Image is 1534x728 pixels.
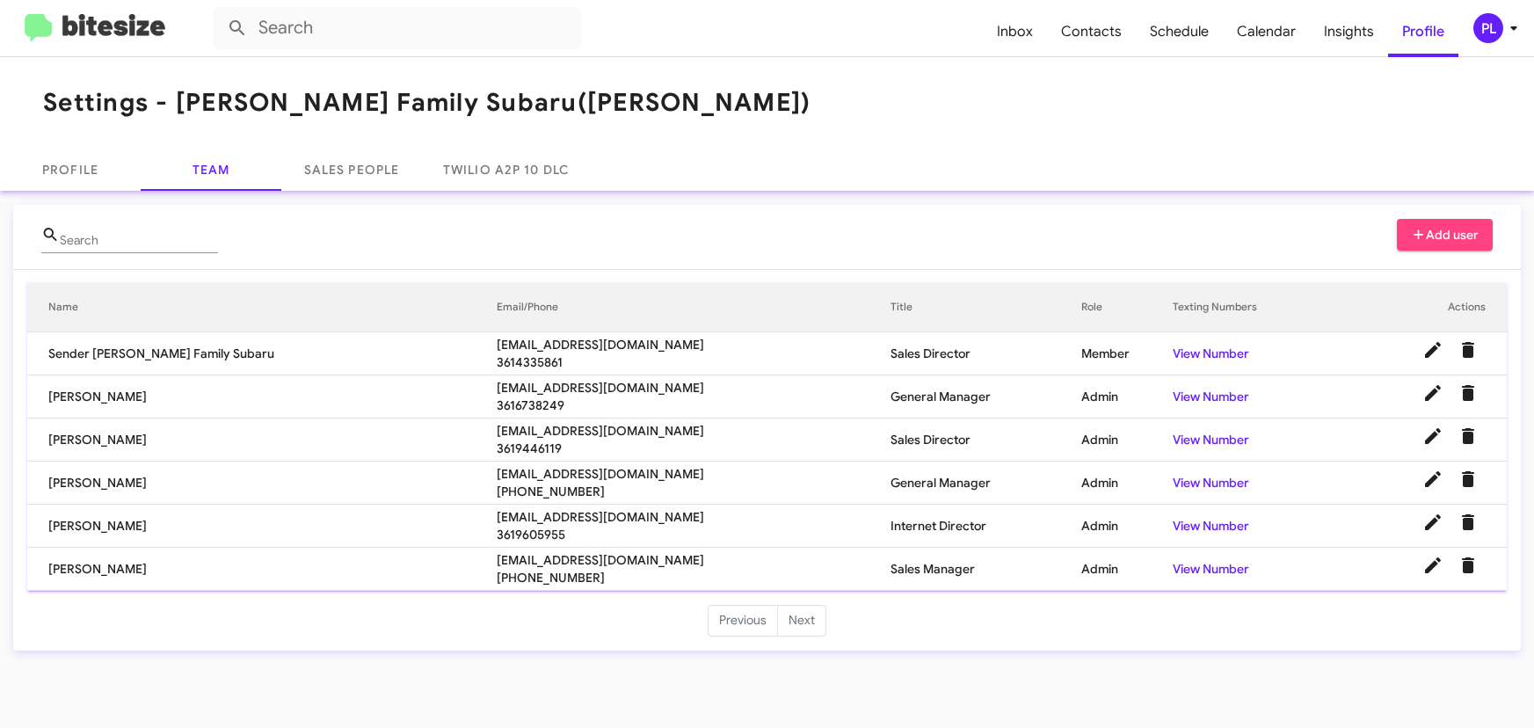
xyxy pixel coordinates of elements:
td: [PERSON_NAME] [27,505,497,548]
span: [EMAIL_ADDRESS][DOMAIN_NAME] [497,465,891,483]
input: Name or Email [60,234,218,248]
a: Team [141,149,281,191]
a: View Number [1173,346,1249,361]
a: View Number [1173,561,1249,577]
a: Schedule [1136,6,1223,57]
th: Role [1081,283,1173,332]
th: Actions [1333,283,1507,332]
a: View Number [1173,432,1249,448]
span: [EMAIL_ADDRESS][DOMAIN_NAME] [497,508,891,526]
span: [EMAIL_ADDRESS][DOMAIN_NAME] [497,551,891,569]
td: [PERSON_NAME] [27,375,497,419]
td: Sender [PERSON_NAME] Family Subaru [27,332,497,375]
span: ([PERSON_NAME]) [578,87,811,118]
td: Admin [1081,419,1173,462]
td: General Manager [891,375,1081,419]
td: Member [1081,332,1173,375]
span: [PHONE_NUMBER] [497,483,891,500]
span: 3616738249 [497,397,891,414]
td: [PERSON_NAME] [27,548,497,591]
button: Delete User [1450,462,1486,497]
a: Insights [1310,6,1388,57]
button: Delete User [1450,505,1486,540]
span: [EMAIL_ADDRESS][DOMAIN_NAME] [497,379,891,397]
span: Add user [1411,219,1479,251]
button: Delete User [1450,375,1486,411]
a: View Number [1173,389,1249,404]
a: Profile [1388,6,1458,57]
a: Twilio A2P 10 DLC [422,149,590,191]
button: Delete User [1450,419,1486,454]
td: Admin [1081,375,1173,419]
th: Name [27,283,497,332]
td: [PERSON_NAME] [27,419,497,462]
th: Email/Phone [497,283,891,332]
a: View Number [1173,518,1249,534]
td: Internet Director [891,505,1081,548]
button: Add user [1397,219,1494,251]
td: [PERSON_NAME] [27,462,497,505]
td: Sales Director [891,419,1081,462]
td: Admin [1081,462,1173,505]
div: PL [1473,13,1503,43]
td: Admin [1081,548,1173,591]
span: [EMAIL_ADDRESS][DOMAIN_NAME] [497,336,891,353]
span: [EMAIL_ADDRESS][DOMAIN_NAME] [497,422,891,440]
td: Sales Manager [891,548,1081,591]
span: 3619446119 [497,440,891,457]
button: PL [1458,13,1515,43]
td: Sales Director [891,332,1081,375]
h1: Settings - [PERSON_NAME] Family Subaru [43,89,811,117]
a: View Number [1173,475,1249,491]
a: Calendar [1223,6,1310,57]
span: 3614335861 [497,353,891,371]
a: Inbox [983,6,1047,57]
th: Texting Numbers [1173,283,1333,332]
button: Delete User [1450,548,1486,583]
td: Admin [1081,505,1173,548]
span: [PHONE_NUMBER] [497,569,891,586]
a: Contacts [1047,6,1136,57]
span: 3619605955 [497,526,891,543]
a: Sales People [281,149,422,191]
td: General Manager [891,462,1081,505]
button: Delete User [1450,332,1486,368]
input: Search [213,7,582,49]
th: Title [891,283,1081,332]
